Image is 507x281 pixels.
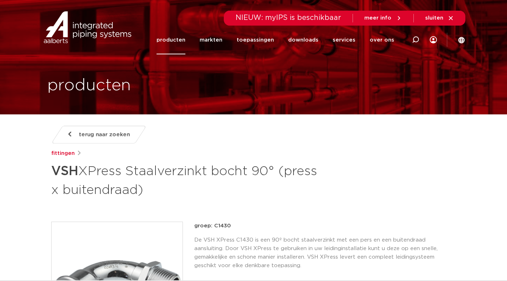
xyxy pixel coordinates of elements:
[236,14,341,21] span: NIEUW: myIPS is beschikbaar
[51,149,75,158] a: fittingen
[51,161,318,199] h1: XPress Staalverzinkt bocht 90° (press x buitendraad)
[51,165,78,178] strong: VSH
[157,26,394,54] nav: Menu
[157,26,185,54] a: producten
[425,15,454,21] a: sluiten
[430,26,437,54] div: my IPS
[370,26,394,54] a: over ons
[288,26,318,54] a: downloads
[425,15,443,21] span: sluiten
[237,26,274,54] a: toepassingen
[47,74,131,97] h1: producten
[79,129,130,140] span: terug naar zoeken
[364,15,402,21] a: meer info
[200,26,222,54] a: markten
[364,15,391,21] span: meer info
[194,222,456,230] p: groep: C1430
[333,26,355,54] a: services
[51,126,146,144] a: terug naar zoeken
[194,236,456,270] p: De VSH XPress C1430 is een 90º bocht staalverzinkt met een pers en een buitendraad aansluiting. D...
